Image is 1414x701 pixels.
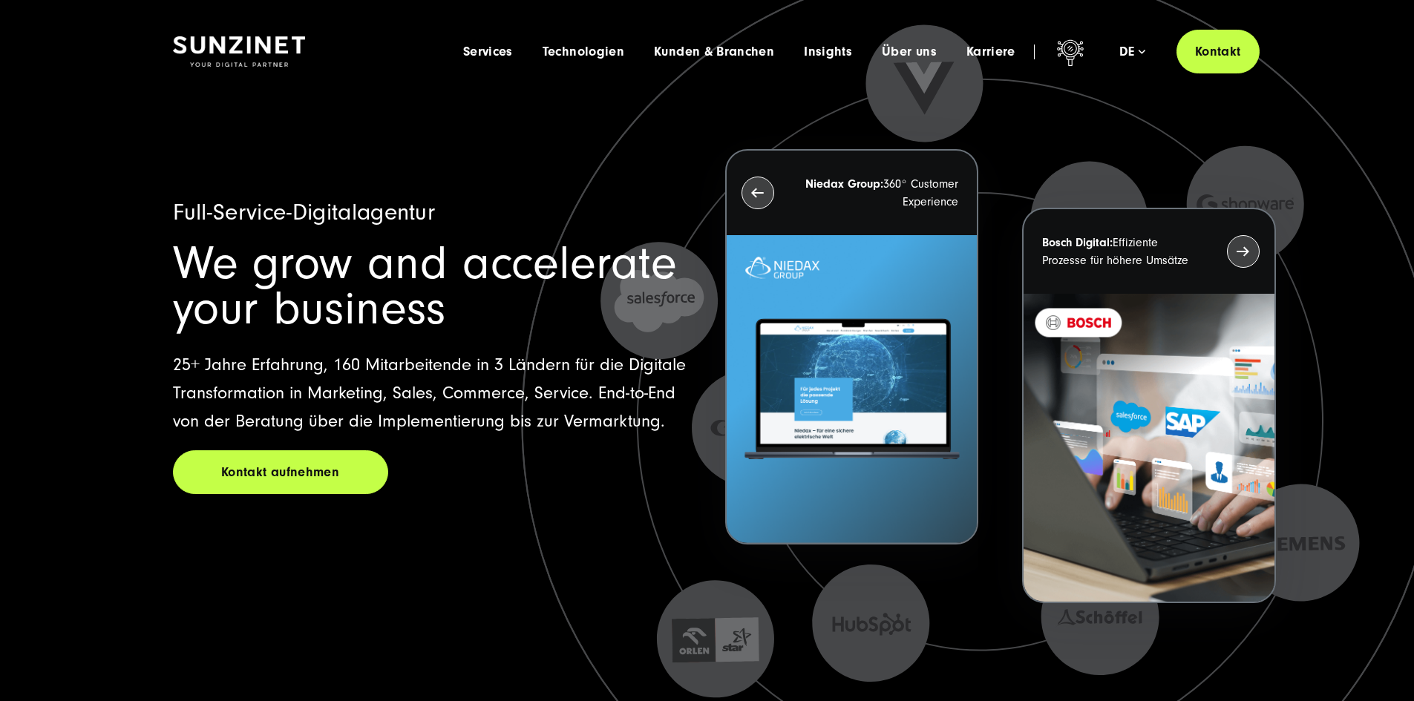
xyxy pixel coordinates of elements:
[1024,294,1274,602] img: BOSCH - Kundeprojekt - Digital Transformation Agentur SUNZINET
[966,45,1015,59] a: Karriere
[173,36,305,68] img: SUNZINET Full Service Digital Agentur
[543,45,624,59] a: Technologien
[801,175,958,211] p: 360° Customer Experience
[173,199,436,226] span: Full-Service-Digitalagentur
[1176,30,1260,73] a: Kontakt
[173,237,677,335] span: We grow and accelerate your business
[804,45,852,59] a: Insights
[654,45,774,59] a: Kunden & Branchen
[463,45,513,59] a: Services
[173,450,388,494] a: Kontakt aufnehmen
[1022,208,1275,603] button: Bosch Digital:Effiziente Prozesse für höhere Umsätze BOSCH - Kundeprojekt - Digital Transformatio...
[1042,234,1199,269] p: Effiziente Prozesse für höhere Umsätze
[1119,45,1145,59] div: de
[173,351,690,435] p: 25+ Jahre Erfahrung, 160 Mitarbeitende in 3 Ländern für die Digitale Transformation in Marketing,...
[1042,236,1113,249] strong: Bosch Digital:
[727,235,977,543] img: Letztes Projekt von Niedax. Ein Laptop auf dem die Niedax Website geöffnet ist, auf blauem Hinter...
[805,177,883,191] strong: Niedax Group:
[882,45,937,59] a: Über uns
[725,149,978,544] button: Niedax Group:360° Customer Experience Letztes Projekt von Niedax. Ein Laptop auf dem die Niedax W...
